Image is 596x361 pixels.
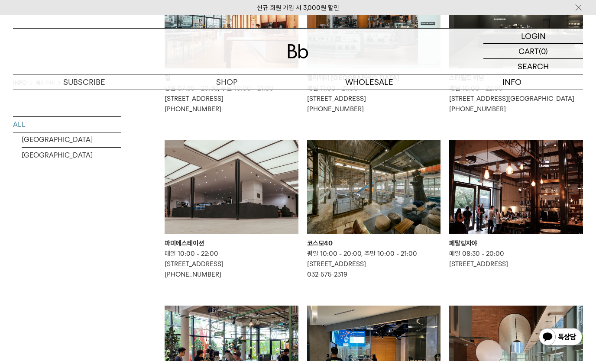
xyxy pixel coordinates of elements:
div: 파미에스테이션 [165,238,298,248]
p: CART [518,44,539,58]
a: 코스모40 코스모40 평일 10:00 - 20:00, 주말 10:00 - 21:00[STREET_ADDRESS]032-575-2319 [307,140,441,280]
a: CART (0) [483,44,583,59]
p: INFO [441,74,583,90]
p: 매일 10:00 - 22:00 [STREET_ADDRESS] [PHONE_NUMBER] [165,248,298,280]
a: 신규 회원 가입 시 3,000원 할인 [257,4,339,12]
img: 카카오톡 채널 1:1 채팅 버튼 [538,327,583,348]
a: SUBSCRIBE [13,74,155,90]
p: 평일 07:30 - 20:30, 주말 10:00 - 21:00 [STREET_ADDRESS] [PHONE_NUMBER] [165,83,298,114]
p: SEARCH [518,59,549,74]
p: LOGIN [521,29,546,43]
img: 페탈링자야 [449,140,583,234]
p: 매일 10:00 - 22:00 [STREET_ADDRESS][GEOGRAPHIC_DATA] [PHONE_NUMBER] [449,83,583,114]
a: [GEOGRAPHIC_DATA] [22,148,121,163]
div: 페탈링자야 [449,238,583,248]
a: 파미에스테이션 파미에스테이션 매일 10:00 - 22:00[STREET_ADDRESS][PHONE_NUMBER] [165,140,298,280]
a: SHOP [155,74,298,90]
a: LOGIN [483,29,583,44]
img: 로고 [288,44,308,58]
p: (0) [539,44,548,58]
p: 매일 11:00 - 21:00 [STREET_ADDRESS] [PHONE_NUMBER] [307,83,441,114]
div: 코스모40 [307,238,441,248]
p: 평일 10:00 - 20:00, 주말 10:00 - 21:00 [STREET_ADDRESS] 032-575-2319 [307,248,441,280]
p: WHOLESALE [298,74,441,90]
a: ALL [13,117,121,132]
a: 페탈링자야 페탈링자야 매일 08:30 - 20:00[STREET_ADDRESS] [449,140,583,269]
p: 매일 08:30 - 20:00 [STREET_ADDRESS] [449,248,583,269]
a: [GEOGRAPHIC_DATA] [22,132,121,147]
img: 코스모40 [307,140,441,234]
img: 파미에스테이션 [165,140,298,234]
